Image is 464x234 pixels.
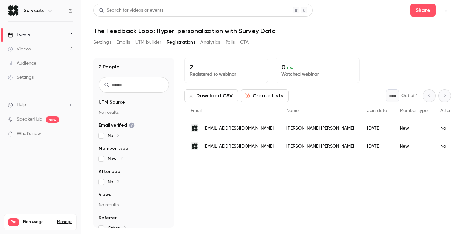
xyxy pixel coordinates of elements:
[99,7,163,14] div: Search for videos or events
[400,108,428,113] span: Member type
[99,99,169,231] section: facet-groups
[99,63,120,71] h1: 2 People
[286,108,299,113] span: Name
[108,156,123,162] span: New
[99,192,111,198] span: Views
[65,131,73,137] iframe: Noticeable Trigger
[8,74,34,81] div: Settings
[23,220,53,225] span: Plan usage
[121,157,123,161] span: 2
[440,108,460,113] span: Attended
[204,143,274,150] span: [EMAIL_ADDRESS][DOMAIN_NAME]
[117,133,119,138] span: 2
[8,218,19,226] span: Pro
[280,119,361,137] div: [PERSON_NAME] [PERSON_NAME]
[204,125,274,132] span: [EMAIL_ADDRESS][DOMAIN_NAME]
[93,37,111,48] button: Settings
[108,225,126,231] span: Other
[280,137,361,155] div: [PERSON_NAME] [PERSON_NAME]
[17,116,42,123] a: SpeakerHub
[135,37,161,48] button: UTM builder
[184,89,238,102] button: Download CSV
[8,5,18,16] img: Survicate
[410,4,436,17] button: Share
[108,179,119,185] span: No
[191,108,202,113] span: Email
[99,215,117,221] span: Referrer
[99,168,120,175] span: Attended
[190,71,263,77] p: Registered to webinar
[8,102,73,108] li: help-dropdown-opener
[191,142,198,150] img: survicate.com
[200,37,220,48] button: Analytics
[99,99,125,105] span: UTM Source
[191,124,198,132] img: survicate.com
[99,122,135,129] span: Email verified
[123,226,126,230] span: 2
[99,202,169,208] p: No results
[240,37,249,48] button: CTA
[281,63,354,71] p: 0
[190,63,263,71] p: 2
[8,60,36,67] div: Audience
[24,7,45,14] h6: Survicate
[287,66,293,70] span: 0 %
[393,119,434,137] div: New
[281,71,354,77] p: Watched webinar
[167,37,195,48] button: Registrations
[117,180,119,184] span: 2
[226,37,235,48] button: Polls
[108,132,119,139] span: No
[99,109,169,116] p: No results
[17,102,26,108] span: Help
[99,145,128,152] span: Member type
[361,137,393,155] div: [DATE]
[361,119,393,137] div: [DATE]
[93,27,451,35] h1: The Feedback Loop: Hyper-personalization with Survey Data
[46,116,59,123] span: new
[8,46,31,52] div: Videos
[116,37,130,48] button: Emails
[8,32,30,38] div: Events
[367,108,387,113] span: Join date
[393,137,434,155] div: New
[17,130,41,137] span: What's new
[401,93,418,99] p: Out of 1
[57,220,72,225] a: Manage
[241,89,289,102] button: Create Lists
